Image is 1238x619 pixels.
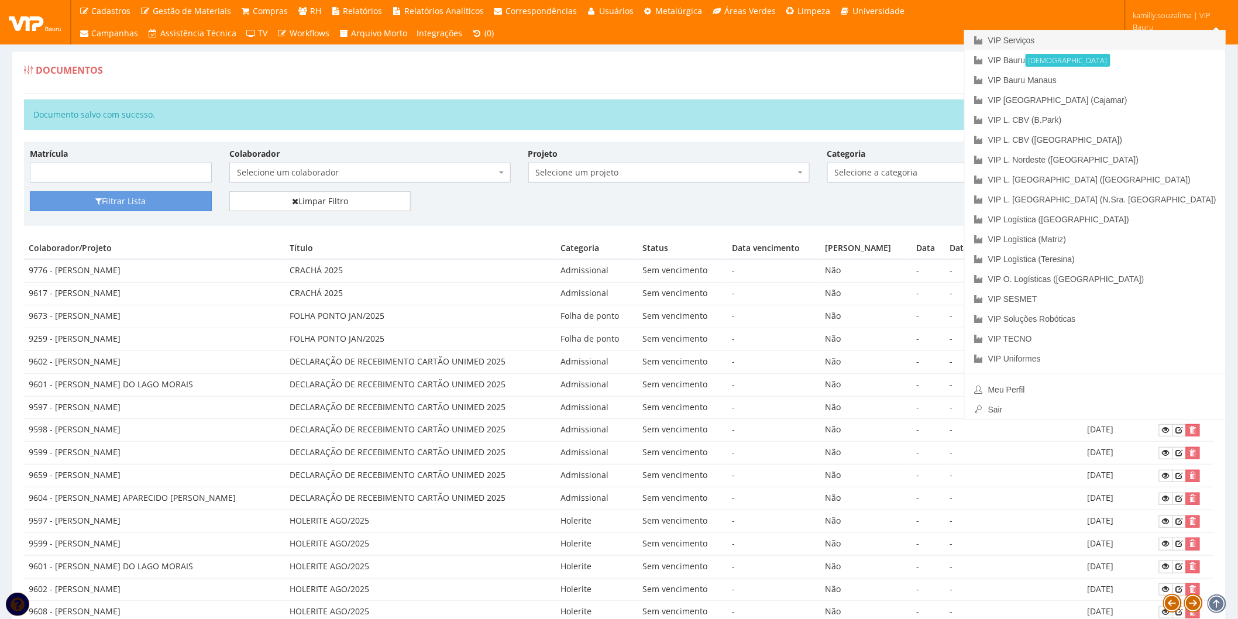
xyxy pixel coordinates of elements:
[24,99,1214,130] div: Documento salvo com sucesso.
[965,269,1226,289] a: VIP O. Logísticas ([GEOGRAPHIC_DATA])
[821,238,912,259] th: [PERSON_NAME]
[24,238,285,259] th: Colaborador/Projeto
[728,487,821,510] td: -
[821,555,912,578] td: Não
[821,578,912,601] td: Não
[638,238,728,259] th: Status
[24,465,285,487] td: 9659 - [PERSON_NAME]
[638,578,728,601] td: Sem vencimento
[467,22,499,44] a: (0)
[965,289,1226,309] a: VIP SESMET
[728,305,821,328] td: -
[599,5,634,16] span: Usuários
[285,350,556,373] td: DECLARAÇÃO DE RECEBIMENTO CARTÃO UNIMED 2025
[965,150,1226,170] a: VIP L. Nordeste ([GEOGRAPHIC_DATA])
[1083,578,1154,601] td: [DATE]
[506,5,577,16] span: Correspondências
[945,328,1083,350] td: -
[728,532,821,555] td: -
[965,110,1226,130] a: VIP L. CBV (B.Park)
[290,27,329,39] span: Workflows
[24,373,285,396] td: 9601 - [PERSON_NAME] DO LAGO MORAIS
[912,396,945,419] td: -
[556,419,638,442] td: Admissional
[945,419,1083,442] td: -
[912,510,945,532] td: -
[912,487,945,510] td: -
[821,510,912,532] td: Não
[556,238,638,259] th: Categoria
[556,350,638,373] td: Admissional
[253,5,288,16] span: Compras
[798,5,831,16] span: Limpeza
[638,465,728,487] td: Sem vencimento
[273,22,335,44] a: Workflows
[912,283,945,305] td: -
[945,532,1083,555] td: -
[528,163,810,183] span: Selecione um projeto
[1083,532,1154,555] td: [DATE]
[556,396,638,419] td: Admissional
[404,5,484,16] span: Relatórios Analíticos
[638,442,728,465] td: Sem vencimento
[912,305,945,328] td: -
[638,419,728,442] td: Sem vencimento
[965,309,1226,329] a: VIP Soluções Robóticas
[1083,555,1154,578] td: [DATE]
[556,305,638,328] td: Folha de ponto
[912,419,945,442] td: -
[965,170,1226,190] a: VIP L. [GEOGRAPHIC_DATA] ([GEOGRAPHIC_DATA])
[724,5,776,16] span: Áreas Verdes
[285,373,556,396] td: DECLARAÇÃO DE RECEBIMENTO CARTÃO UNIMED 2025
[912,442,945,465] td: -
[285,419,556,442] td: DECLARAÇÃO DE RECEBIMENTO CARTÃO UNIMED 2025
[24,419,285,442] td: 9598 - [PERSON_NAME]
[638,487,728,510] td: Sem vencimento
[945,238,1083,259] th: Data emissão (Certificado)
[821,442,912,465] td: Não
[556,510,638,532] td: Holerite
[1083,419,1154,442] td: [DATE]
[24,305,285,328] td: 9673 - [PERSON_NAME]
[945,396,1083,419] td: -
[945,510,1083,532] td: -
[528,148,558,160] label: Projeto
[821,259,912,282] td: Não
[821,350,912,373] td: Não
[821,487,912,510] td: Não
[965,329,1226,349] a: VIP TECNO
[965,400,1226,419] a: Sair
[821,419,912,442] td: Não
[1083,465,1154,487] td: [DATE]
[343,5,383,16] span: Relatórios
[24,555,285,578] td: 9601 - [PERSON_NAME] DO LAGO MORAIS
[285,442,556,465] td: DECLARAÇÃO DE RECEBIMENTO CARTÃO UNIMED 2025
[1083,442,1154,465] td: [DATE]
[965,30,1226,50] a: VIP Serviços
[912,532,945,555] td: -
[728,238,821,259] th: Data vencimento
[229,148,280,160] label: Colaborador
[285,396,556,419] td: DECLARAÇÃO DE RECEBIMENTO CARTÃO UNIMED 2025
[912,259,945,282] td: -
[945,555,1083,578] td: -
[965,229,1226,249] a: VIP Logística (Matriz)
[821,465,912,487] td: Não
[638,510,728,532] td: Sem vencimento
[728,396,821,419] td: -
[556,373,638,396] td: Admissional
[1133,9,1223,33] span: kamilly.souzalima | VIP Bauru
[728,259,821,282] td: -
[36,64,103,77] span: Documentos
[965,349,1226,369] a: VIP Uniformes
[285,328,556,350] td: FOLHA PONTO JAN/2025
[835,167,995,178] span: Selecione a categoria
[1083,487,1154,510] td: [DATE]
[638,350,728,373] td: Sem vencimento
[945,487,1083,510] td: -
[285,238,556,259] th: Título
[484,27,494,39] span: (0)
[728,442,821,465] td: -
[24,578,285,601] td: 9602 - [PERSON_NAME]
[1083,510,1154,532] td: [DATE]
